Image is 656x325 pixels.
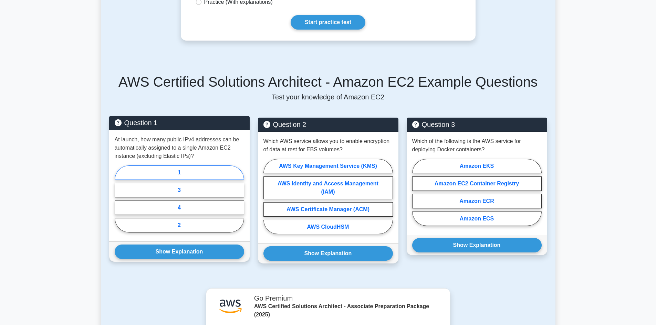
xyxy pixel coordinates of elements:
a: Start practice test [291,15,365,30]
label: Amazon EC2 Container Registry [412,176,542,191]
p: Test your knowledge of Amazon EC2 [109,93,547,101]
h5: AWS Certified Solutions Architect - Amazon EC2 Example Questions [109,74,547,90]
label: AWS Identity and Access Management (IAM) [263,176,393,199]
button: Show Explanation [115,245,244,259]
label: AWS Certificate Manager (ACM) [263,202,393,217]
label: Amazon ECS [412,212,542,226]
label: Amazon ECR [412,194,542,208]
h5: Question 2 [263,120,393,129]
label: 1 [115,165,244,180]
h5: Question 1 [115,119,244,127]
label: 3 [115,183,244,197]
label: Amazon EKS [412,159,542,173]
label: AWS Key Management Service (KMS) [263,159,393,173]
p: Which of the following is the AWS service for deploying Docker containers? [412,137,542,154]
label: 2 [115,218,244,232]
label: 4 [115,201,244,215]
label: AWS CloudHSM [263,220,393,234]
p: Which AWS service allows you to enable encryption of data at rest for EBS volumes? [263,137,393,154]
p: At launch, how many public IPv4 addresses can be automatically assigned to a single Amazon EC2 in... [115,136,244,160]
h5: Question 3 [412,120,542,129]
button: Show Explanation [412,238,542,252]
button: Show Explanation [263,246,393,261]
